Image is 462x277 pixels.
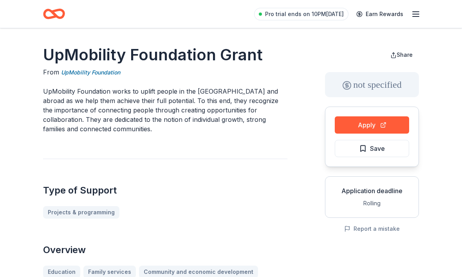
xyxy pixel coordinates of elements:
a: Earn Rewards [352,7,408,21]
p: UpMobility Foundation works to uplift people in the [GEOGRAPHIC_DATA] and abroad as we help them ... [43,87,287,134]
button: Save [335,140,409,157]
span: Save [370,143,385,154]
div: not specified [325,72,419,97]
button: Apply [335,116,409,134]
a: Home [43,5,65,23]
a: UpMobility Foundation [61,68,120,77]
button: Share [384,47,419,63]
a: Pro trial ends on 10PM[DATE] [254,8,348,20]
h2: Type of Support [43,184,287,197]
span: Pro trial ends on 10PM[DATE] [265,9,344,19]
h2: Overview [43,244,287,256]
div: Rolling [332,199,412,208]
div: Application deadline [332,186,412,196]
h1: UpMobility Foundation Grant [43,44,287,66]
span: Share [397,51,413,58]
div: From [43,67,287,77]
button: Report a mistake [344,224,400,234]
